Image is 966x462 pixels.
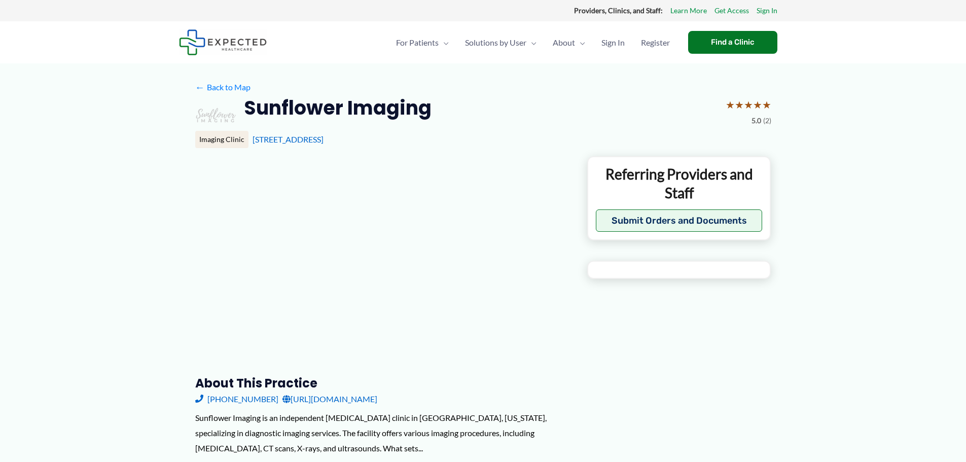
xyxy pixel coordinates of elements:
[763,114,771,127] span: (2)
[726,95,735,114] span: ★
[388,25,678,60] nav: Primary Site Navigation
[744,95,753,114] span: ★
[601,25,625,60] span: Sign In
[526,25,536,60] span: Menu Toggle
[714,4,749,17] a: Get Access
[388,25,457,60] a: For PatientsMenu Toggle
[553,25,575,60] span: About
[457,25,545,60] a: Solutions by UserMenu Toggle
[593,25,633,60] a: Sign In
[282,392,377,407] a: [URL][DOMAIN_NAME]
[195,131,248,148] div: Imaging Clinic
[670,4,707,17] a: Learn More
[633,25,678,60] a: Register
[688,31,777,54] a: Find a Clinic
[195,80,251,95] a: ←Back to Map
[253,134,324,144] a: [STREET_ADDRESS]
[179,29,267,55] img: Expected Healthcare Logo - side, dark font, small
[396,25,439,60] span: For Patients
[195,410,571,455] div: Sunflower Imaging is an independent [MEDICAL_DATA] clinic in [GEOGRAPHIC_DATA], [US_STATE], speci...
[735,95,744,114] span: ★
[545,25,593,60] a: AboutMenu Toggle
[575,25,585,60] span: Menu Toggle
[752,114,761,127] span: 5.0
[757,4,777,17] a: Sign In
[762,95,771,114] span: ★
[641,25,670,60] span: Register
[439,25,449,60] span: Menu Toggle
[465,25,526,60] span: Solutions by User
[596,165,763,202] p: Referring Providers and Staff
[195,82,205,92] span: ←
[753,95,762,114] span: ★
[244,95,432,120] h2: Sunflower Imaging
[195,375,571,391] h3: About this practice
[596,209,763,232] button: Submit Orders and Documents
[195,392,278,407] a: [PHONE_NUMBER]
[574,6,663,15] strong: Providers, Clinics, and Staff:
